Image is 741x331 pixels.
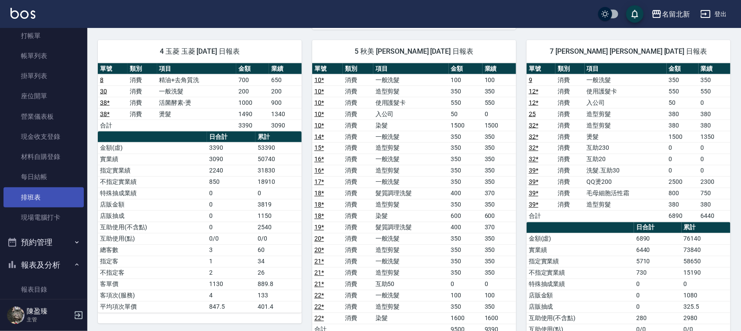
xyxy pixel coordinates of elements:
td: 550 [449,97,483,108]
td: 消費 [343,131,373,142]
td: 使用護髮卡 [373,97,449,108]
td: 0 [207,199,255,210]
td: 400 [449,222,483,233]
td: 消費 [555,131,584,142]
td: 350 [449,131,483,142]
td: 0 [667,154,699,165]
td: 指定實業績 [98,165,207,176]
td: 特殊抽成業績 [98,188,207,199]
td: 造型剪髮 [585,120,667,131]
td: 消費 [343,188,373,199]
td: 31830 [255,165,302,176]
td: 1 [207,256,255,267]
td: 550 [667,86,699,97]
span: 7 [PERSON_NAME] [PERSON_NAME] [DATE] 日報表 [537,47,720,56]
td: 1340 [269,108,302,120]
td: 0 [699,165,731,176]
th: 業績 [269,63,302,75]
td: 350 [483,267,516,279]
td: 350 [699,74,731,86]
td: 燙髮 [157,108,237,120]
td: 350 [449,301,483,313]
td: 消費 [555,120,584,131]
td: 100 [449,74,483,86]
td: 1500 [449,120,483,131]
td: 370 [483,188,516,199]
td: 0 [634,301,682,313]
a: 掛單列表 [3,66,84,86]
td: 350 [483,245,516,256]
td: 消費 [128,74,157,86]
span: 5 秋美 [PERSON_NAME] [DATE] 日報表 [323,47,506,56]
td: 350 [449,267,483,279]
td: 6440 [699,210,731,222]
td: 1600 [483,313,516,324]
a: 材料自購登錄 [3,147,84,167]
td: 不指定實業績 [527,267,634,279]
th: 業績 [699,63,731,75]
td: 消費 [555,97,584,108]
td: 1490 [236,108,269,120]
td: 染髮 [373,120,449,131]
th: 類別 [128,63,157,75]
div: 名留北新 [662,9,690,20]
td: 350 [483,256,516,267]
td: 350 [449,154,483,165]
td: 合計 [527,210,555,222]
td: 店販金額 [98,199,207,210]
td: 消費 [555,176,584,188]
td: 350 [449,256,483,267]
td: 活菌酵素-燙 [157,97,237,108]
td: 18910 [255,176,302,188]
td: 互助20 [585,154,667,165]
h5: 陳盈臻 [27,307,71,316]
td: 消費 [343,301,373,313]
p: 主管 [27,316,71,324]
td: 650 [269,74,302,86]
td: 700 [236,74,269,86]
td: 350 [449,245,483,256]
a: 現場電腦打卡 [3,207,84,228]
td: 730 [634,267,682,279]
td: 毛母細胞活性霜 [585,188,667,199]
td: 指定實業績 [527,256,634,267]
td: 1080 [682,290,731,301]
th: 累計 [682,222,731,234]
td: 消費 [343,86,373,97]
td: 380 [699,120,731,131]
td: 350 [483,301,516,313]
td: 消費 [555,86,584,97]
td: 2 [207,267,255,279]
th: 類別 [343,63,373,75]
td: 0 [483,108,516,120]
td: 0 [667,142,699,154]
img: Person [7,307,24,324]
td: 店販抽成 [527,301,634,313]
td: 50 [449,108,483,120]
th: 業績 [483,63,516,75]
td: 實業績 [98,154,207,165]
td: 100 [483,290,516,301]
th: 單號 [527,63,555,75]
td: 350 [449,86,483,97]
td: 325.5 [682,301,731,313]
td: 350 [483,199,516,210]
td: 1500 [667,131,699,142]
td: 實業績 [527,245,634,256]
th: 項目 [157,63,237,75]
td: 指定客 [98,256,207,267]
td: 一般洗髮 [373,176,449,188]
a: 30 [100,88,107,95]
td: 1150 [255,210,302,222]
td: 3 [207,245,255,256]
th: 類別 [555,63,584,75]
button: 登出 [697,6,731,22]
td: 客單價 [98,279,207,290]
td: 1600 [449,313,483,324]
table: a dense table [527,63,731,222]
td: 3090 [269,120,302,131]
td: 350 [483,176,516,188]
th: 項目 [585,63,667,75]
td: 60 [255,245,302,256]
td: 消費 [128,97,157,108]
